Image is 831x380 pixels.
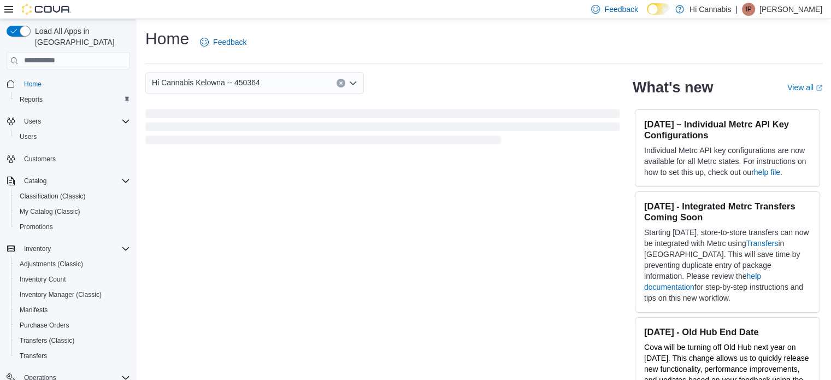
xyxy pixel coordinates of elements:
input: Dark Mode [647,3,670,15]
button: Transfers [11,348,134,364]
span: Promotions [20,223,53,231]
span: Users [20,115,130,128]
button: Catalog [2,173,134,189]
h3: [DATE] - Integrated Metrc Transfers Coming Soon [644,201,811,223]
span: Reports [15,93,130,106]
span: Inventory Manager (Classic) [15,288,130,301]
p: Hi Cannabis [689,3,731,16]
button: Promotions [11,219,134,235]
a: Feedback [196,31,251,53]
p: Starting [DATE], store-to-store transfers can now be integrated with Metrc using in [GEOGRAPHIC_D... [644,227,811,303]
span: Transfers (Classic) [15,334,130,347]
span: Users [20,132,37,141]
span: Catalog [20,174,130,188]
span: IP [745,3,751,16]
span: Inventory Manager (Classic) [20,290,102,299]
span: Adjustments (Classic) [15,258,130,271]
button: Catalog [20,174,51,188]
span: Customers [24,155,56,163]
span: Load All Apps in [GEOGRAPHIC_DATA] [31,26,130,48]
span: Home [20,77,130,91]
span: My Catalog (Classic) [20,207,80,216]
button: My Catalog (Classic) [11,204,134,219]
span: Inventory Count [15,273,130,286]
a: View allExternal link [787,83,822,92]
button: Purchase Orders [11,318,134,333]
a: help documentation [644,272,761,291]
a: Adjustments (Classic) [15,258,87,271]
span: Transfers [15,349,130,363]
span: Purchase Orders [20,321,69,330]
span: Manifests [15,303,130,317]
svg: External link [816,85,822,91]
span: Users [24,117,41,126]
span: Inventory [20,242,130,255]
span: Transfers (Classic) [20,336,74,345]
a: Customers [20,153,60,166]
a: Promotions [15,220,57,233]
span: Classification (Classic) [15,190,130,203]
button: Users [11,129,134,144]
a: Inventory Count [15,273,70,286]
button: Inventory Manager (Classic) [11,287,134,302]
a: Manifests [15,303,52,317]
span: Manifests [20,306,48,314]
p: | [735,3,738,16]
img: Cova [22,4,71,15]
a: Users [15,130,41,143]
span: My Catalog (Classic) [15,205,130,218]
button: Inventory [2,241,134,256]
button: Manifests [11,302,134,318]
h3: [DATE] – Individual Metrc API Key Configurations [644,119,811,141]
span: Classification (Classic) [20,192,86,201]
button: Adjustments (Classic) [11,256,134,272]
span: Feedback [604,4,638,15]
p: [PERSON_NAME] [759,3,822,16]
a: My Catalog (Classic) [15,205,85,218]
button: Clear input [337,79,345,87]
span: Hi Cannabis Kelowna -- 450364 [152,76,260,89]
button: Inventory [20,242,55,255]
button: Users [20,115,45,128]
button: Users [2,114,134,129]
a: Transfers [15,349,51,363]
a: Purchase Orders [15,319,74,332]
a: Transfers (Classic) [15,334,79,347]
a: Reports [15,93,47,106]
button: Home [2,76,134,92]
span: Inventory Count [20,275,66,284]
button: Customers [2,151,134,167]
span: Customers [20,152,130,166]
span: Adjustments (Classic) [20,260,83,268]
span: Reports [20,95,43,104]
span: Transfers [20,352,47,360]
a: Home [20,78,46,91]
a: help file [754,168,780,177]
button: Transfers (Classic) [11,333,134,348]
a: Classification (Classic) [15,190,90,203]
button: Reports [11,92,134,107]
a: Inventory Manager (Classic) [15,288,106,301]
div: Ian Paul [742,3,755,16]
h2: What's new [633,79,713,96]
button: Classification (Classic) [11,189,134,204]
span: Loading [145,112,620,147]
h1: Home [145,28,189,50]
span: Purchase Orders [15,319,130,332]
span: Inventory [24,244,51,253]
span: Users [15,130,130,143]
span: Feedback [213,37,246,48]
button: Inventory Count [11,272,134,287]
p: Individual Metrc API key configurations are now available for all Metrc states. For instructions ... [644,145,811,178]
a: Transfers [746,239,779,248]
span: Promotions [15,220,130,233]
h3: [DATE] - Old Hub End Date [644,326,811,337]
span: Home [24,80,42,89]
span: Catalog [24,177,46,185]
button: Open list of options [349,79,357,87]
